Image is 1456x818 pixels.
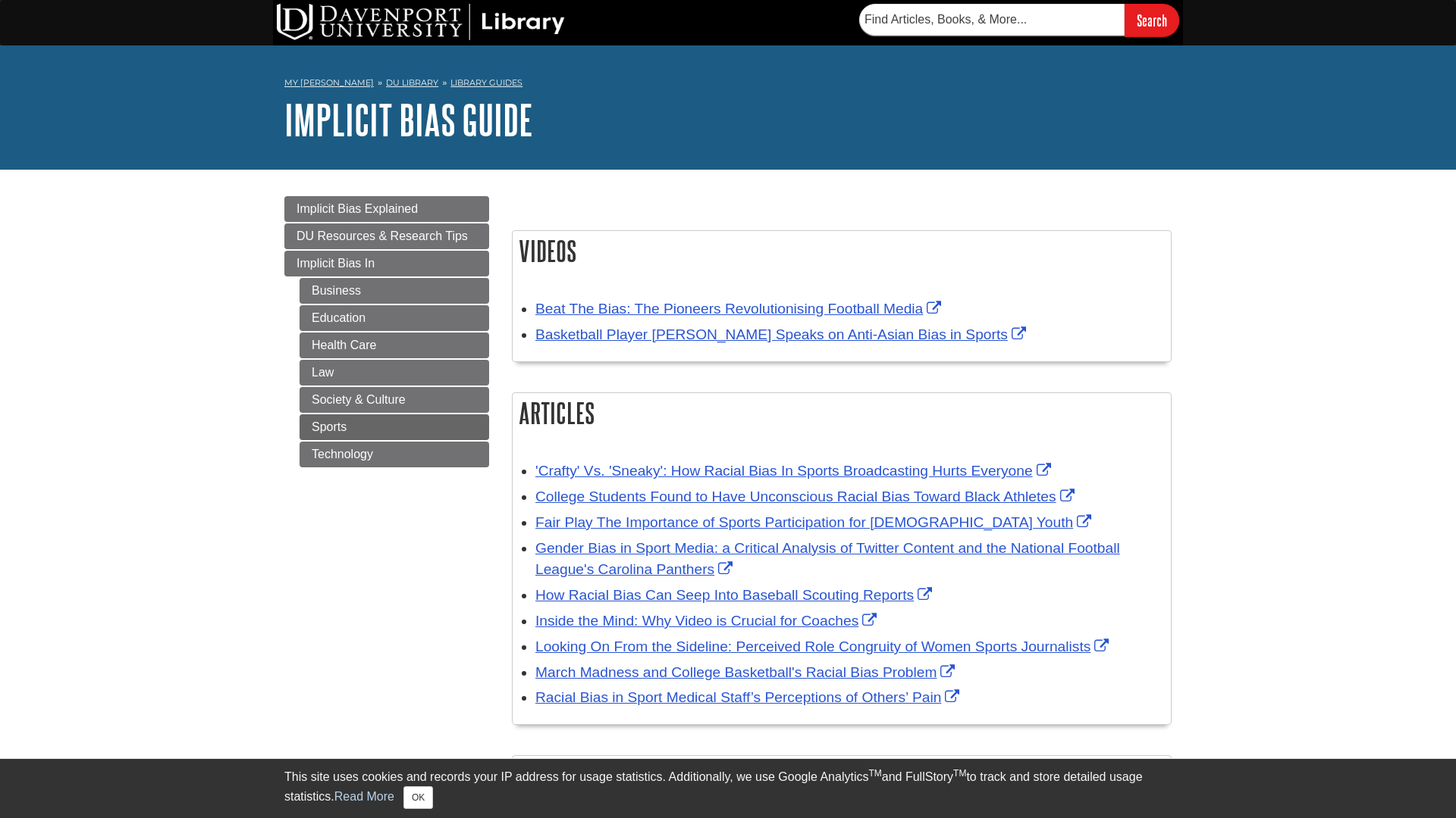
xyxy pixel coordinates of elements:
a: Library Guides [450,77,522,88]
span: Implicit Bias Explained [297,202,418,215]
a: Link opens in new window [535,638,1112,654]
a: My [PERSON_NAME] [284,76,374,89]
span: Implicit Bias In [297,257,375,270]
form: Searches DU Library's articles, books, and more [859,4,1179,36]
input: Search [1125,4,1179,36]
a: Business [300,278,489,304]
a: Health Care [300,333,489,358]
a: DU Resources & Research Tips [284,223,489,249]
a: Link opens in new window [535,664,959,680]
a: Read More [334,790,394,803]
a: Link opens in new window [535,489,1078,504]
a: Society & Culture [300,387,489,413]
a: Link opens in new window [535,301,945,317]
a: Link opens in new window [535,613,880,629]
a: Link opens in new window [535,463,1055,479]
input: Find Articles, Books, & More... [859,4,1125,36]
a: Link opens in new window [535,689,963,705]
a: Law [300,360,489,386]
sup: TM [953,768,966,779]
sup: TM [868,768,881,779]
a: Link opens in new window [535,587,936,603]
img: DU Library [277,4,565,40]
nav: breadcrumb [284,73,1172,97]
div: Guide Pages [284,196,489,467]
a: Link opens in new window [535,514,1095,530]
a: Implicit Bias In [284,251,489,276]
h2: Videos [513,231,1171,271]
h1: Implicit Bias Guide [284,97,1172,142]
h2: Articles [513,393,1171,433]
button: Close [403,786,433,809]
a: DU Library [386,77,438,88]
span: DU Resources & Research Tips [297,229,468,242]
div: This site uses cookies and records your IP address for usage statistics. Additionally, we use Goo... [284,768,1172,809]
h2: Podcasts [513,756,1171,796]
a: Link opens in new window [535,326,1030,342]
a: Sports [300,414,489,440]
a: Implicit Bias Explained [284,196,489,222]
a: Link opens in new window [535,540,1120,578]
a: Technology [300,442,489,467]
a: Education [300,305,489,331]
